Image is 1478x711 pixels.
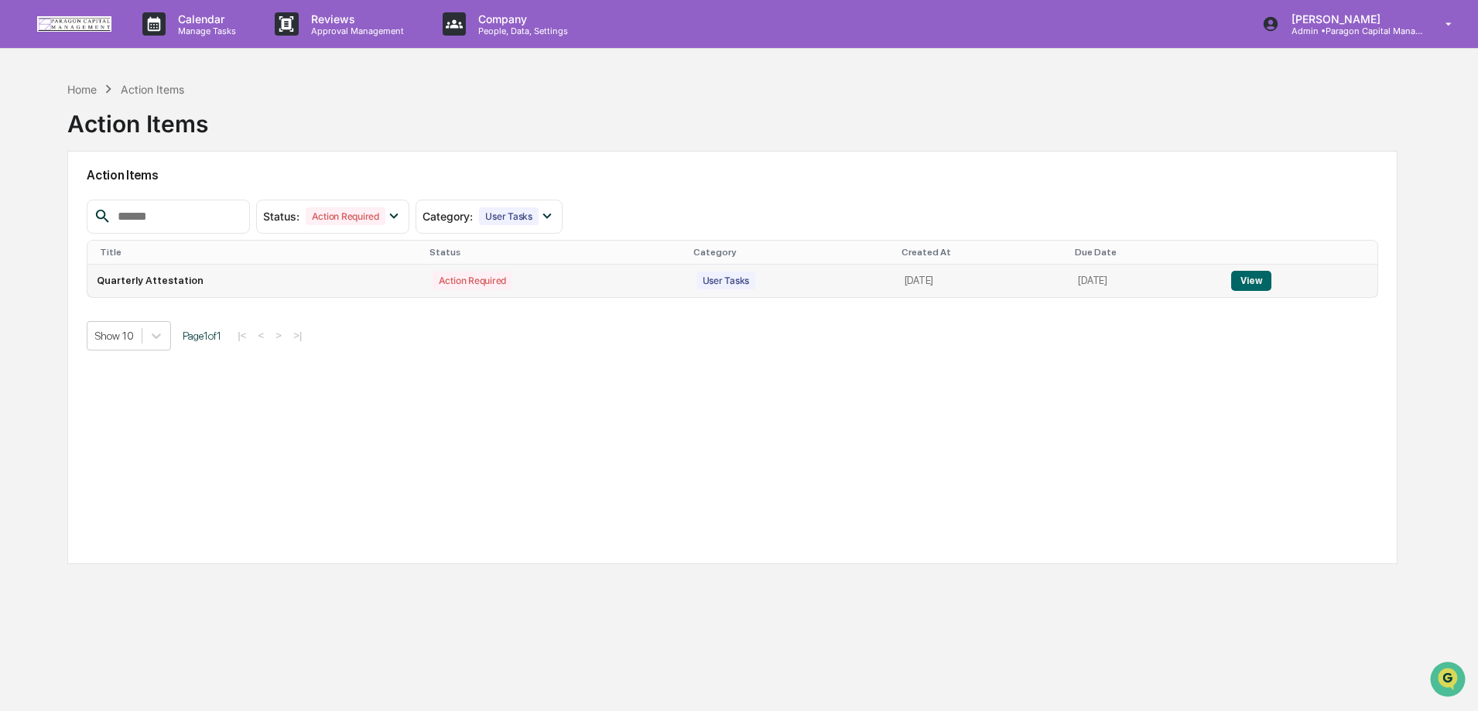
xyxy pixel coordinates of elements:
[166,12,244,26] p: Calendar
[67,83,97,96] div: Home
[109,261,187,274] a: Powered byPylon
[53,134,196,146] div: We're available if you need us!
[100,247,416,258] div: Title
[254,329,269,342] button: <
[9,189,106,217] a: 🖐️Preclearance
[1231,271,1271,291] button: View
[112,197,125,209] div: 🗄️
[53,118,254,134] div: Start new chat
[183,330,221,342] span: Page 1 of 1
[299,26,412,36] p: Approval Management
[902,247,1063,258] div: Created At
[479,207,539,225] div: User Tasks
[166,26,244,36] p: Manage Tasks
[429,247,681,258] div: Status
[15,197,28,209] div: 🖐️
[1075,247,1216,258] div: Due Date
[693,247,889,258] div: Category
[87,265,423,297] td: Quarterly Attestation
[87,168,1378,183] h2: Action Items
[1069,265,1222,297] td: [DATE]
[299,12,412,26] p: Reviews
[1231,275,1271,286] a: View
[15,32,282,57] p: How can we help?
[128,195,192,210] span: Attestations
[233,329,251,342] button: |<
[15,118,43,146] img: 1746055101610-c473b297-6a78-478c-a979-82029cc54cd1
[15,226,28,238] div: 🔎
[263,123,282,142] button: Start new chat
[696,272,756,289] div: User Tasks
[37,16,111,32] img: logo
[154,262,187,274] span: Pylon
[433,272,512,289] div: Action Required
[31,224,98,240] span: Data Lookup
[895,265,1069,297] td: [DATE]
[1428,660,1470,702] iframe: Open customer support
[121,83,184,96] div: Action Items
[1279,12,1423,26] p: [PERSON_NAME]
[9,218,104,246] a: 🔎Data Lookup
[423,210,473,223] span: Category :
[67,97,208,138] div: Action Items
[263,210,299,223] span: Status :
[106,189,198,217] a: 🗄️Attestations
[289,329,306,342] button: >|
[1279,26,1423,36] p: Admin • Paragon Capital Management
[306,207,385,225] div: Action Required
[271,329,286,342] button: >
[31,195,100,210] span: Preclearance
[466,12,576,26] p: Company
[466,26,576,36] p: People, Data, Settings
